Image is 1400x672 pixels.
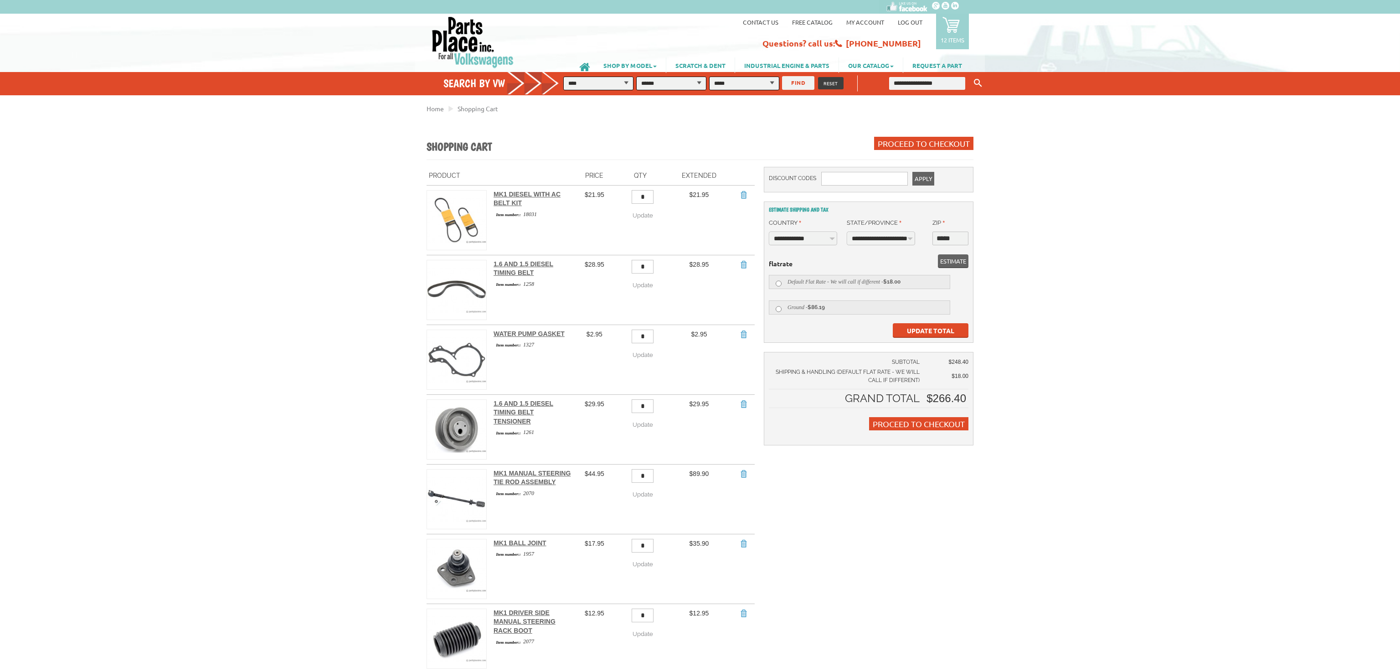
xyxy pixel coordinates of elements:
[666,167,732,185] th: Extended
[769,300,950,315] label: Ground -
[494,550,572,558] div: 1957
[633,352,653,358] span: Update
[585,261,604,268] span: $28.95
[427,609,486,668] img: MK1 Driver Side Manual Steering Rack Boot
[846,18,884,26] a: My Account
[839,57,903,73] a: OUR CATALOG
[869,417,968,430] button: Proceed to Checkout
[587,331,602,338] span: $2.95
[427,140,492,155] h1: Shopping Cart
[633,282,653,289] span: Update
[494,489,572,497] div: 2070
[938,254,968,268] button: Estimate
[824,80,838,87] span: RESET
[494,210,572,218] div: 18031
[494,341,572,349] div: 1327
[912,172,934,186] button: Apply
[633,561,653,568] span: Update
[845,392,920,405] strong: Grand Total
[739,190,748,199] a: Remove Item
[494,280,572,288] div: 1258
[494,491,523,497] span: Item number::
[494,470,571,486] a: MK1 Manual Steering Tie Rod Assembly
[494,191,561,207] a: MK1 Diesel With AC Belt Kit
[427,539,486,599] img: MK1 Ball Joint
[932,218,945,227] label: Zip
[971,76,985,91] button: Keyword Search
[926,392,966,404] span: $266.40
[585,610,604,617] span: $12.95
[743,18,778,26] a: Contact us
[427,260,486,320] img: 1.6 and 1.5 Diesel Timing Belt
[691,331,707,338] span: $2.95
[690,261,709,268] span: $28.95
[690,400,709,408] span: $29.95
[739,469,748,478] a: Remove Item
[458,104,498,113] a: Shopping Cart
[903,57,971,73] a: REQUEST A PART
[666,57,735,73] a: SCRATCH & DENT
[915,172,932,186] span: Apply
[585,470,604,477] span: $44.95
[893,323,968,338] button: Update Total
[427,104,444,113] a: Home
[494,281,523,288] span: Item number::
[585,540,604,547] span: $17.95
[739,260,748,269] a: Remove Item
[494,400,553,425] a: 1.6 and 1.5 Diesel Timing Belt Tensioner
[739,539,748,548] a: Remove Item
[792,18,833,26] a: Free Catalog
[633,421,653,428] span: Update
[769,367,924,389] td: Shipping & Handling (Default Flat Rate - We will call if different)
[907,326,954,335] span: Update Total
[494,330,565,337] a: Water Pump Gasket
[739,609,748,618] a: Remove Item
[847,218,901,227] label: State/Province
[494,260,553,277] a: 1.6 and 1.5 Diesel Timing Belt
[494,430,523,436] span: Item number::
[633,631,653,637] span: Update
[494,609,556,634] a: MK1 Driver Side Manual Steering Rack Boot
[769,207,968,213] h2: Estimate Shipping and Tax
[690,470,709,477] span: $89.90
[769,275,950,289] label: Default Flat Rate - We will call if different -
[494,212,523,218] span: Item number::
[769,357,924,367] td: Subtotal
[818,77,844,89] button: RESET
[739,399,748,408] a: Remove Item
[936,14,969,49] a: 12 items
[739,330,748,339] a: Remove Item
[494,539,546,547] a: MK1 Ball Joint
[769,172,817,185] label: Discount Codes
[494,639,523,646] span: Item number::
[494,551,523,558] span: Item number::
[782,76,814,90] button: FIND
[769,218,801,227] label: Country
[427,191,486,250] img: MK1 Diesel With AC Belt Kit
[585,400,604,408] span: $29.95
[940,254,966,268] span: Estimate
[949,359,968,365] span: $248.40
[735,57,839,73] a: INDUSTRIAL ENGINE & PARTS
[769,259,968,268] dt: flatrate
[883,279,901,285] span: $18.00
[878,139,970,148] span: Proceed to Checkout
[427,400,486,459] img: 1.6 and 1.5 Diesel Timing Belt Tensioner
[941,36,964,44] p: 12 items
[427,330,486,389] img: Water Pump Gasket
[690,540,709,547] span: $35.90
[494,428,572,436] div: 1261
[594,57,666,73] a: SHOP BY MODEL
[808,304,825,310] span: $86.19
[690,191,709,198] span: $21.95
[633,491,653,498] span: Update
[443,77,568,90] h4: Search by VW
[494,637,572,646] div: 2077
[633,212,653,219] span: Update
[585,172,603,179] span: Price
[615,167,667,185] th: Qty
[494,342,523,348] span: Item number::
[873,419,965,429] span: Proceed to Checkout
